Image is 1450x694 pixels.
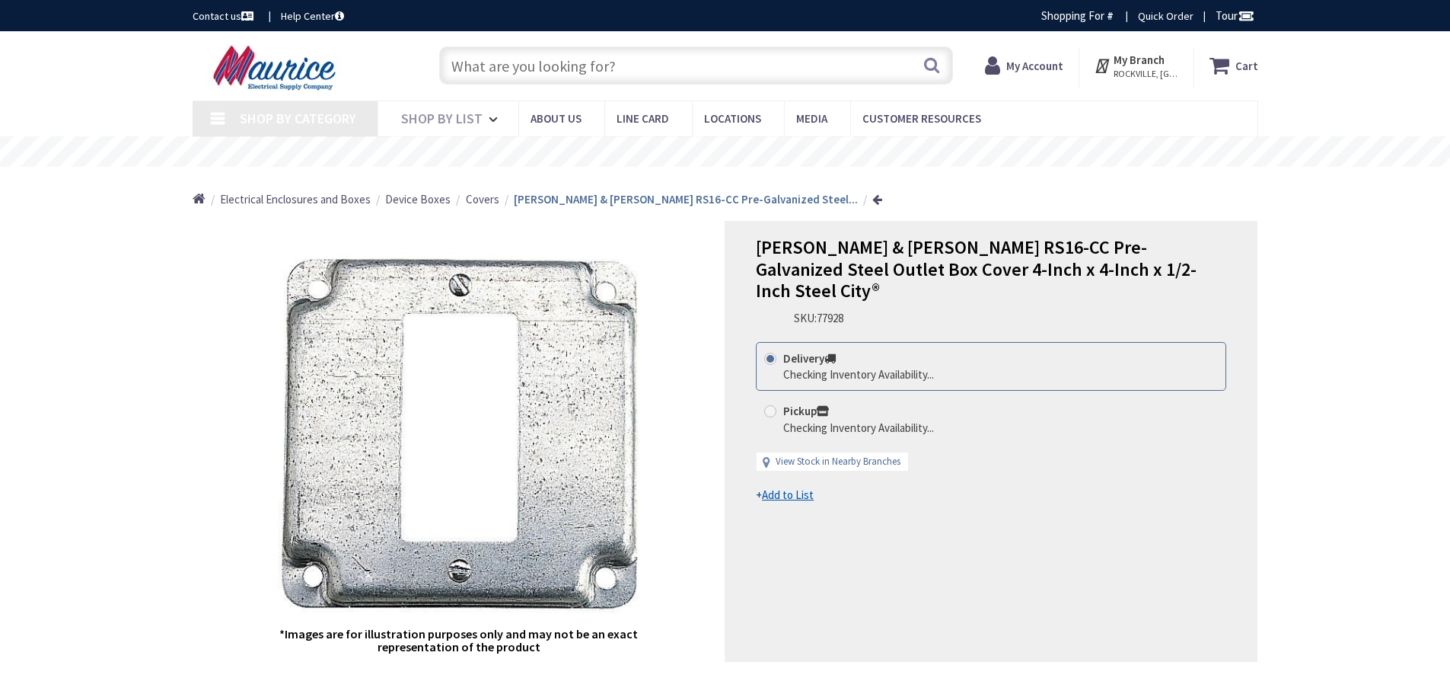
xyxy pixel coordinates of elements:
[1216,8,1254,23] span: Tour
[1041,8,1104,23] span: Shopping For
[756,488,814,502] span: +
[796,111,827,126] span: Media
[281,8,344,24] a: Help Center
[817,311,843,325] span: 77928
[278,628,640,654] h5: *Images are for illustration purposes only and may not be an exact representation of the product
[193,8,257,24] a: Contact us
[704,111,761,126] span: Locations
[756,487,814,503] a: +Add to List
[1114,53,1165,67] strong: My Branch
[1114,68,1178,80] span: ROCKVILLE, [GEOGRAPHIC_DATA]
[617,111,669,126] span: Line Card
[776,455,900,469] a: View Stock in Nearby Branches
[1107,8,1114,23] strong: #
[466,192,499,206] span: Covers
[385,192,451,206] span: Device Boxes
[756,235,1197,303] span: [PERSON_NAME] & [PERSON_NAME] RS16-CC Pre-Galvanized Steel Outlet Box Cover 4-Inch x 4-Inch x 1/2...
[762,488,814,502] u: Add to List
[783,404,829,418] strong: Pickup
[240,110,356,127] span: Shop By Category
[1209,52,1258,79] a: Cart
[385,191,451,207] a: Device Boxes
[1138,8,1193,24] a: Quick Order
[1094,52,1178,79] div: My Branch ROCKVILLE, [GEOGRAPHIC_DATA]
[783,366,934,382] div: Checking Inventory Availability...
[401,110,483,127] span: Shop By List
[783,420,934,436] div: Checking Inventory Availability...
[193,44,361,91] img: Maurice Electrical Supply Company
[466,191,499,207] a: Covers
[278,253,640,616] img: Thomas & Betts RS16-CC Pre-Galvanized Steel Outlet Box Cover 4-Inch x 4-Inch x 1/2-Inch Steel City®
[514,192,858,206] strong: [PERSON_NAME] & [PERSON_NAME] RS16-CC Pre-Galvanized Steel...
[985,52,1063,79] a: My Account
[1006,59,1063,73] strong: My Account
[220,192,371,206] span: Electrical Enclosures and Boxes
[794,310,843,326] div: SKU:
[220,191,371,207] a: Electrical Enclosures and Boxes
[862,111,981,126] span: Customer Resources
[439,46,953,85] input: What are you looking for?
[1235,52,1258,79] strong: Cart
[783,351,836,366] strong: Delivery
[531,111,582,126] span: About us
